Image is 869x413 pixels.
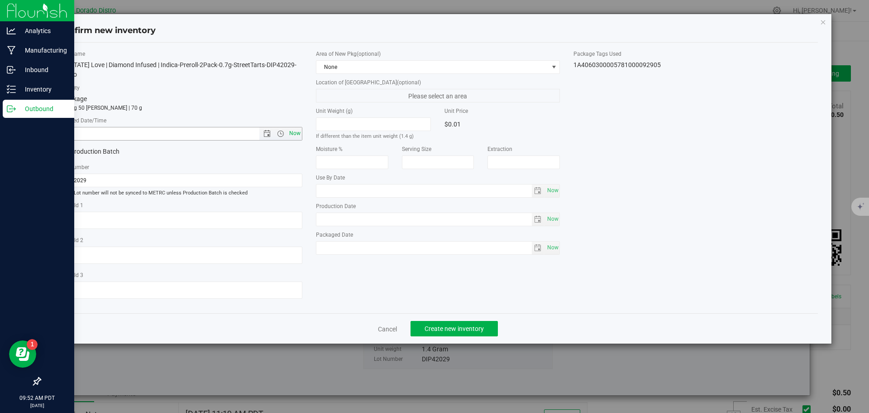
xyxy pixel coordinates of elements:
[316,202,560,210] label: Production Date
[357,51,381,57] span: (optional)
[444,107,560,115] label: Unit Price
[545,241,560,254] span: Set Current date
[58,60,302,79] div: [US_STATE] Love | Diamond Infused | Indica-Preroll-2Pack-0.7g-StreetTarts-DIP42029-Promo
[544,185,559,197] span: select
[532,213,545,226] span: select
[4,394,70,402] p: 09:52 AM PDT
[573,50,818,58] label: Package Tags Used
[58,236,302,244] label: Ref Field 2
[16,64,70,75] p: Inbound
[544,213,559,226] span: select
[27,339,38,350] iframe: Resource center unread badge
[16,25,70,36] p: Analytics
[9,340,36,368] iframe: Resource center
[7,104,16,113] inline-svg: Outbound
[411,321,498,336] button: Create new inventory
[16,103,70,114] p: Outbound
[532,185,545,197] span: select
[316,174,560,182] label: Use By Date
[316,145,388,153] label: Moisture %
[58,201,302,209] label: Ref Field 1
[287,127,302,140] span: Set Current date
[4,402,70,409] p: [DATE]
[16,45,70,56] p: Manufacturing
[58,25,156,37] h4: Confirm new inventory
[58,117,302,125] label: Created Date/Time
[532,242,545,254] span: select
[397,79,421,86] span: (optional)
[402,145,474,153] label: Serving Size
[58,104,302,112] p: totaling 50 [PERSON_NAME] | 70 g
[573,60,818,70] div: 1A4060300005781000092905
[272,130,288,137] span: Open the time view
[58,163,302,171] label: Lot Number
[7,46,16,55] inline-svg: Manufacturing
[58,271,302,279] label: Ref Field 3
[378,325,397,334] a: Cancel
[58,84,302,92] label: Total Qty
[545,184,560,197] span: Set Current date
[316,133,414,139] small: If different than the item unit weight (1.4 g)
[259,130,275,137] span: Open the date view
[7,85,16,94] inline-svg: Inventory
[544,242,559,254] span: select
[316,89,560,102] span: Please select an area
[316,231,560,239] label: Packaged Date
[7,65,16,74] inline-svg: Inbound
[487,145,560,153] label: Extraction
[545,213,560,226] span: Set Current date
[444,117,560,131] div: $0.01
[316,50,560,58] label: Area of New Pkg
[58,189,302,197] span: Lot number will not be synced to METRC unless Production Batch is checked
[58,50,302,58] label: Item Name
[425,325,484,332] span: Create new inventory
[316,78,560,87] label: Location of [GEOGRAPHIC_DATA]
[7,26,16,35] inline-svg: Analytics
[58,147,173,156] label: Production Batch
[316,107,431,115] label: Unit Weight (g)
[16,84,70,95] p: Inventory
[316,61,549,73] span: None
